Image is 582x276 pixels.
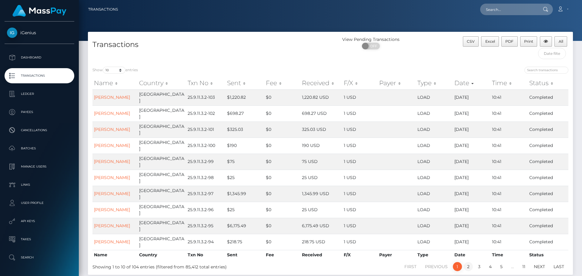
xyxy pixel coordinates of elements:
[416,89,453,105] td: LOAD
[186,170,226,186] td: 25.9.11.3.2-98
[485,39,495,44] span: Excel
[186,250,226,260] th: Txn No
[538,48,566,59] input: Date filter
[94,111,130,116] a: [PERSON_NAME]
[475,262,484,271] a: 3
[186,121,226,138] td: 25.9.11.3.2-101
[138,89,186,105] td: [GEOGRAPHIC_DATA]
[226,186,264,202] td: $1,345.99
[138,170,186,186] td: [GEOGRAPHIC_DATA]
[342,121,378,138] td: 1 USD
[186,89,226,105] td: 25.9.11.3.2-103
[94,239,130,244] a: [PERSON_NAME]
[226,170,264,186] td: $25
[342,250,378,260] th: F/X
[528,186,568,202] td: Completed
[226,138,264,154] td: $190
[7,162,72,171] p: Manage Users
[7,71,72,80] p: Transactions
[7,108,72,117] p: Payees
[300,250,342,260] th: Received
[528,138,568,154] td: Completed
[490,89,528,105] td: 10:41
[5,159,74,174] a: Manage Users
[342,105,378,121] td: 1 USD
[12,5,66,17] img: MassPay Logo
[528,154,568,170] td: Completed
[264,154,300,170] td: $0
[342,154,378,170] td: 1 USD
[453,89,490,105] td: [DATE]
[300,89,342,105] td: 1,220.82 USD
[5,141,74,156] a: Batches
[138,138,186,154] td: [GEOGRAPHIC_DATA]
[226,105,264,121] td: $698.27
[490,77,528,89] th: Time: activate to sort column ascending
[7,253,72,262] p: Search
[554,36,567,47] button: All
[300,202,342,218] td: 25 USD
[416,234,453,250] td: LOAD
[480,4,537,15] input: Search...
[5,177,74,192] a: Links
[528,234,568,250] td: Completed
[5,105,74,120] a: Payees
[138,77,186,89] th: Country: activate to sort column ascending
[528,250,568,260] th: Status
[7,53,72,62] p: Dashboard
[7,235,72,244] p: Taxes
[5,50,74,65] a: Dashboard
[490,250,528,260] th: Time
[7,126,72,135] p: Cancellations
[186,234,226,250] td: 25.9.11.3.2-94
[94,175,130,180] a: [PERSON_NAME]
[453,250,490,260] th: Date
[342,89,378,105] td: 1 USD
[416,218,453,234] td: LOAD
[453,262,462,271] a: 1
[94,159,130,164] a: [PERSON_NAME]
[138,186,186,202] td: [GEOGRAPHIC_DATA]
[342,234,378,250] td: 1 USD
[300,77,342,89] th: Received: activate to sort column ascending
[138,234,186,250] td: [GEOGRAPHIC_DATA]
[226,121,264,138] td: $325.03
[138,121,186,138] td: [GEOGRAPHIC_DATA]
[342,77,378,89] th: F/X: activate to sort column ascending
[300,234,342,250] td: 218.75 USD
[264,218,300,234] td: $0
[226,89,264,105] td: $1,220.82
[264,77,300,89] th: Fee: activate to sort column ascending
[524,39,533,44] span: Print
[528,89,568,105] td: Completed
[490,186,528,202] td: 10:41
[490,138,528,154] td: 10:41
[88,3,118,16] a: Transactions
[528,105,568,121] td: Completed
[226,218,264,234] td: $6,175.49
[264,234,300,250] td: $0
[186,154,226,170] td: 25.9.11.3.2-99
[94,223,130,228] a: [PERSON_NAME]
[186,105,226,121] td: 25.9.11.3.2-102
[365,43,380,49] span: OFF
[342,186,378,202] td: 1 USD
[186,218,226,234] td: 25.9.11.3.2-95
[226,77,264,89] th: Sent: activate to sort column ascending
[330,36,411,43] div: View Pending Transactions
[264,89,300,105] td: $0
[528,202,568,218] td: Completed
[453,121,490,138] td: [DATE]
[7,89,72,98] p: Ledger
[5,30,74,35] span: iGenius
[94,207,130,212] a: [PERSON_NAME]
[186,138,226,154] td: 25.9.11.3.2-100
[186,77,226,89] th: Txn No: activate to sort column ascending
[92,77,138,89] th: Name: activate to sort column ascending
[5,68,74,83] a: Transactions
[92,39,326,50] h4: Transactions
[94,143,130,148] a: [PERSON_NAME]
[528,170,568,186] td: Completed
[490,218,528,234] td: 10:41
[453,202,490,218] td: [DATE]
